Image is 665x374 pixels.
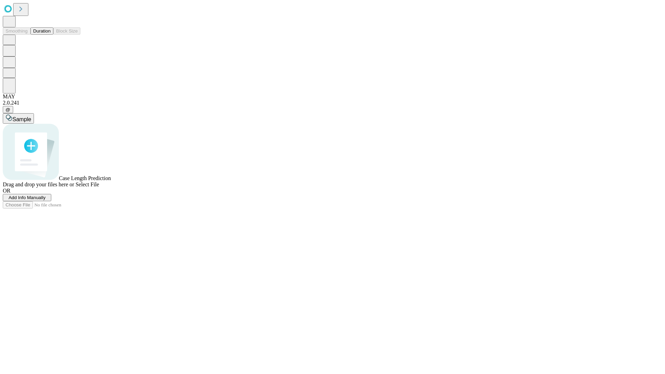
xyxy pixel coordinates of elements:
[6,107,10,112] span: @
[59,175,111,181] span: Case Length Prediction
[9,195,46,200] span: Add Info Manually
[30,27,53,35] button: Duration
[3,106,13,113] button: @
[3,27,30,35] button: Smoothing
[3,194,51,201] button: Add Info Manually
[3,188,10,194] span: OR
[3,93,662,100] div: MAY
[3,181,74,187] span: Drag and drop your files here or
[3,113,34,124] button: Sample
[53,27,80,35] button: Block Size
[3,100,662,106] div: 2.0.241
[76,181,99,187] span: Select File
[12,116,31,122] span: Sample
